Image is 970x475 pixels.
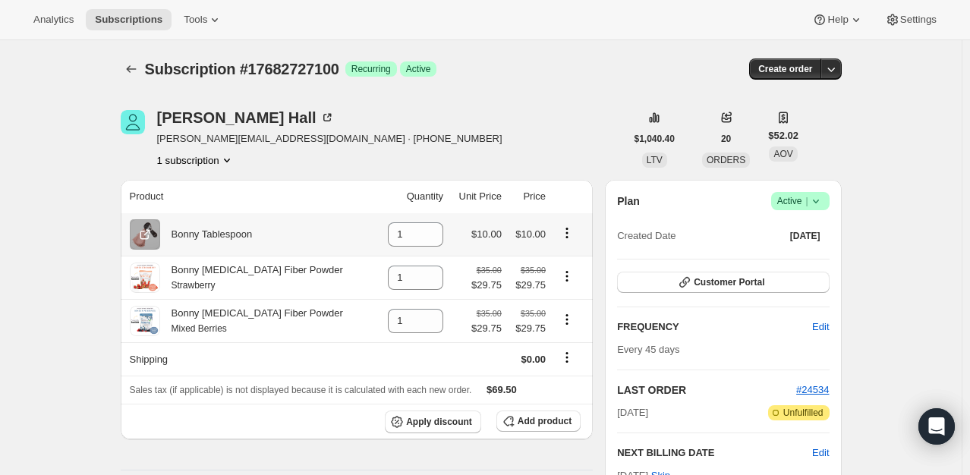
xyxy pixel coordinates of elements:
button: Shipping actions [555,349,579,366]
div: Bonny [MEDICAL_DATA] Fiber Powder [160,263,343,293]
span: $52.02 [768,128,798,143]
span: Edit [812,319,829,335]
button: Tools [175,9,231,30]
button: Subscriptions [121,58,142,80]
span: $0.00 [521,354,546,365]
div: Bonny [MEDICAL_DATA] Fiber Powder [160,306,343,336]
span: Subscription #17682727100 [145,61,339,77]
small: Strawberry [172,280,216,291]
h2: Plan [617,193,640,209]
span: $29.75 [471,321,502,336]
button: #24534 [796,382,829,398]
span: Active [777,193,824,209]
span: Help [827,14,848,26]
div: [PERSON_NAME] Hall [157,110,335,125]
button: Edit [812,445,829,461]
button: Help [803,9,872,30]
img: product img [130,306,160,336]
span: Active [406,63,431,75]
span: $29.75 [511,321,546,336]
h2: FREQUENCY [617,319,812,335]
th: Quantity [376,180,448,213]
span: $69.50 [487,384,517,395]
small: $35.00 [521,266,546,275]
button: Settings [876,9,946,30]
span: $1,040.40 [635,133,675,145]
span: Created Date [617,228,676,244]
span: AOV [773,149,792,159]
button: Customer Portal [617,272,829,293]
span: $29.75 [511,278,546,293]
button: Add product [496,411,581,432]
button: Analytics [24,9,83,30]
a: #24534 [796,384,829,395]
button: $1,040.40 [625,128,684,149]
span: Carrie Hall [121,110,145,134]
span: [PERSON_NAME][EMAIL_ADDRESS][DOMAIN_NAME] · [PHONE_NUMBER] [157,131,502,146]
span: Tools [184,14,207,26]
small: Mixed Berries [172,323,227,334]
span: Analytics [33,14,74,26]
span: ORDERS [707,155,745,165]
span: LTV [647,155,663,165]
span: Subscriptions [95,14,162,26]
span: $10.00 [515,228,546,240]
button: Create order [749,58,821,80]
span: [DATE] [790,230,820,242]
span: Add product [518,415,572,427]
th: Shipping [121,342,376,376]
img: product img [130,219,160,250]
span: Recurring [351,63,391,75]
div: Bonny Tablespoon [160,227,253,242]
button: Product actions [555,268,579,285]
span: Create order [758,63,812,75]
button: 20 [712,128,740,149]
button: Edit [803,315,838,339]
button: [DATE] [781,225,830,247]
span: $29.75 [471,278,502,293]
span: Apply discount [406,416,472,428]
button: Apply discount [385,411,481,433]
h2: NEXT BILLING DATE [617,445,812,461]
span: Unfulfilled [783,407,824,419]
h2: LAST ORDER [617,382,796,398]
th: Product [121,180,376,213]
button: Product actions [157,153,235,168]
span: | [805,195,808,207]
div: Open Intercom Messenger [918,408,955,445]
img: product img [130,263,160,293]
span: Settings [900,14,937,26]
span: $10.00 [471,228,502,240]
span: [DATE] [617,405,648,420]
th: Price [506,180,550,213]
span: 20 [721,133,731,145]
span: Every 45 days [617,344,679,355]
button: Product actions [555,311,579,328]
th: Unit Price [448,180,506,213]
small: $35.00 [477,309,502,318]
span: Customer Portal [694,276,764,288]
button: Subscriptions [86,9,172,30]
small: $35.00 [477,266,502,275]
button: Product actions [555,225,579,241]
small: $35.00 [521,309,546,318]
span: Sales tax (if applicable) is not displayed because it is calculated with each new order. [130,385,472,395]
